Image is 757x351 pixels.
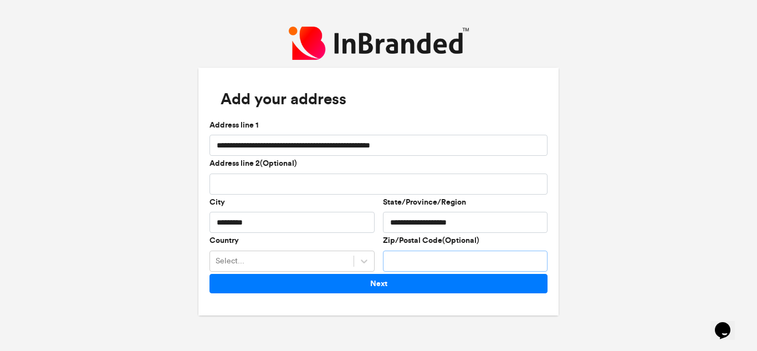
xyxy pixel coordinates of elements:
label: Country [209,235,239,246]
label: Address line 2(Optional) [209,158,297,169]
div: Select... [216,256,244,267]
button: Next [209,274,548,293]
label: State/Province/Region [383,197,466,208]
iframe: chat widget [710,307,746,340]
label: Address line 1 [209,120,259,131]
label: City [209,197,225,208]
label: Zip/Postal Code(Optional) [383,235,479,246]
h3: Add your address [209,79,548,120]
img: InBranded Logo [289,27,469,60]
